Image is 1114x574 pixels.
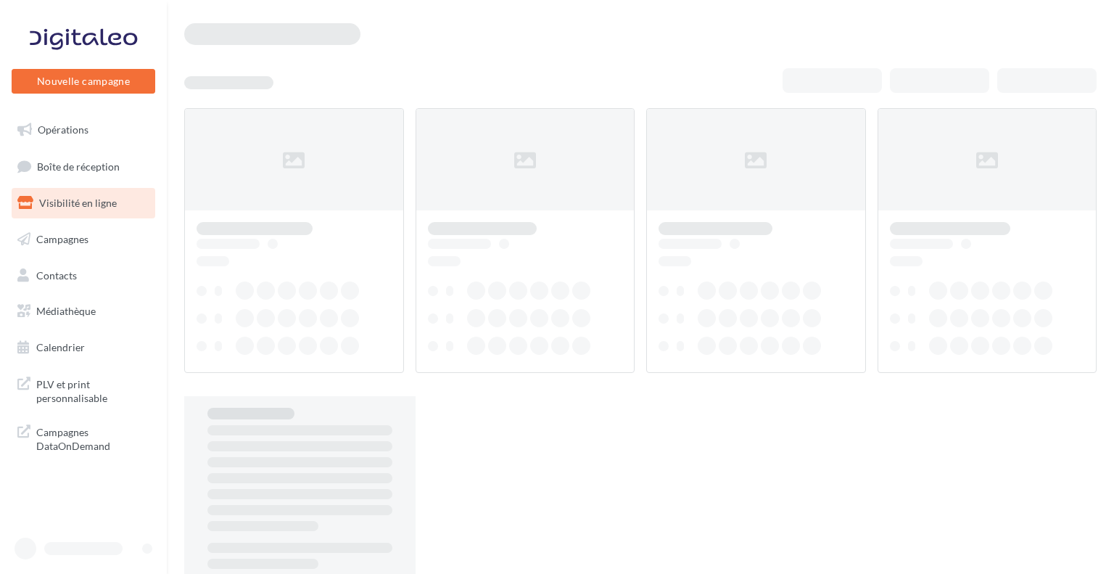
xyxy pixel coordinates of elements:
button: Nouvelle campagne [12,69,155,94]
a: PLV et print personnalisable [9,369,158,411]
span: Médiathèque [36,305,96,317]
a: Visibilité en ligne [9,188,158,218]
span: Contacts [36,268,77,281]
a: Campagnes DataOnDemand [9,417,158,459]
span: Boîte de réception [37,160,120,172]
span: Campagnes [36,233,88,245]
span: Visibilité en ligne [39,197,117,209]
a: Médiathèque [9,296,158,327]
a: Contacts [9,261,158,291]
span: Calendrier [36,341,85,353]
span: Opérations [38,123,88,136]
a: Boîte de réception [9,151,158,182]
a: Calendrier [9,332,158,363]
span: Campagnes DataOnDemand [36,422,149,454]
span: PLV et print personnalisable [36,374,149,406]
a: Opérations [9,115,158,145]
a: Campagnes [9,224,158,255]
